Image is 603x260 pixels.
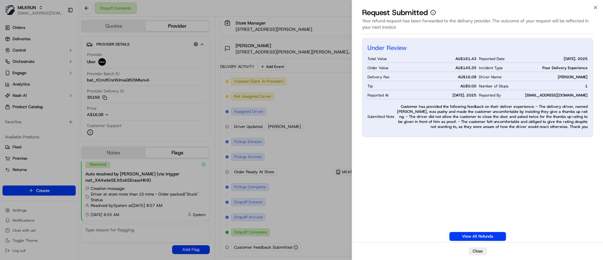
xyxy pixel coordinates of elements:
[367,84,373,89] span: Tip
[362,18,593,34] div: Your refund request has been forwarded to the delivery provider. The outcome of your request will...
[479,56,505,61] span: Reported Date
[469,247,487,255] button: Close
[479,65,503,70] span: Incident Type
[455,65,476,70] span: AU$ 145.35
[449,232,506,241] a: View All Refunds
[479,93,501,98] span: Reported By
[367,65,388,70] span: Order Value
[585,84,588,89] span: 1
[458,75,476,80] span: AU$ 16.08
[479,75,502,80] span: Driver Name
[367,93,388,98] span: Reported At
[362,8,428,18] p: Request Submitted
[460,84,476,89] span: AU$ 0.00
[367,43,407,52] h2: Under Review
[367,75,389,80] span: Delivery Fee
[455,56,476,61] span: AU$ 161.43
[525,93,588,98] span: [EMAIL_ADDRESS][DOMAIN_NAME]
[453,93,476,98] span: [DATE]. 2025
[367,56,387,61] span: Total Value
[479,84,508,89] span: Number of Stops
[367,114,394,119] span: Submitted Note
[558,75,588,80] span: [PERSON_NAME]
[397,104,588,129] span: Customer has provided the following feedback on their deliver experience: - The delivery driver, ...
[542,65,588,70] span: Poor Delivery Experience
[564,56,588,61] span: [DATE]. 2025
